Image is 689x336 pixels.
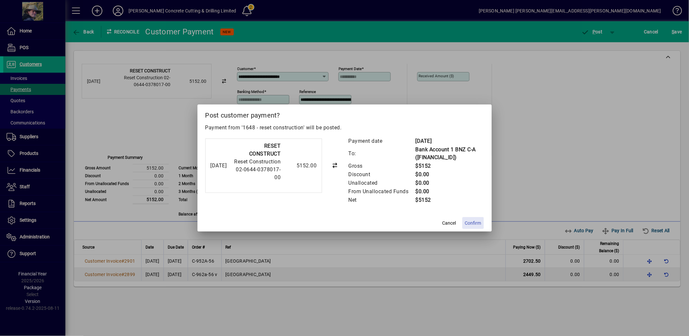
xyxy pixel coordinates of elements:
[211,162,227,170] div: [DATE]
[348,179,415,187] td: Unallocated
[415,170,484,179] td: $0.00
[465,220,481,227] span: Confirm
[348,196,415,204] td: Net
[348,137,415,145] td: Payment date
[234,159,281,180] span: Reset Construction 02-0644-0378017-00
[198,104,492,123] h2: Post customer payment?
[415,179,484,187] td: $0.00
[415,137,484,145] td: [DATE]
[205,124,484,132] p: Payment from '1648 - reset construction' will be posted.
[348,162,415,170] td: Gross
[284,162,317,170] div: 5152.00
[415,187,484,196] td: $0.00
[249,143,281,157] strong: RESET CONSTRUCT
[462,217,484,229] button: Confirm
[415,196,484,204] td: $5152
[348,170,415,179] td: Discount
[348,187,415,196] td: From Unallocated Funds
[415,162,484,170] td: $5152
[348,145,415,162] td: To:
[415,145,484,162] td: Bank Account 1 BNZ C-A ([FINANCIAL_ID])
[439,217,460,229] button: Cancel
[442,220,456,227] span: Cancel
